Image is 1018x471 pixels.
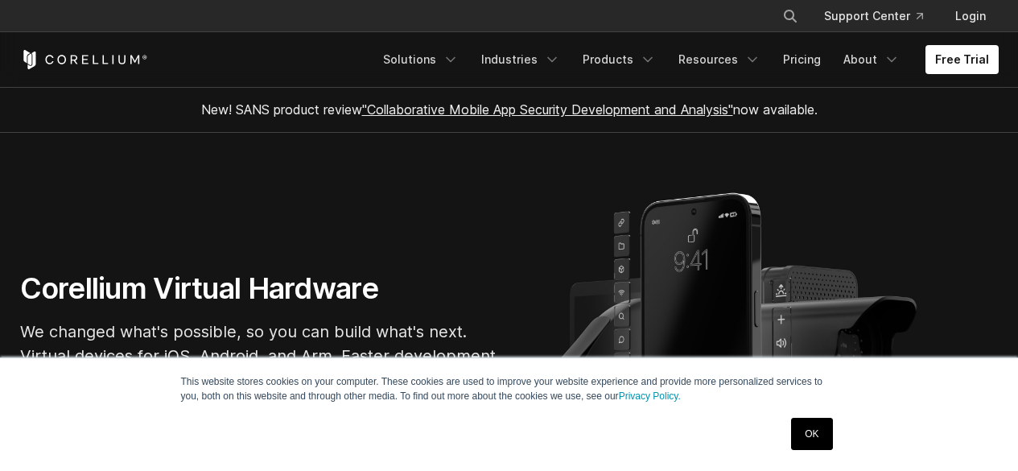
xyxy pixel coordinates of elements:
div: Navigation Menu [373,45,999,74]
a: OK [791,418,832,450]
a: Support Center [811,2,936,31]
a: Pricing [773,45,830,74]
a: Industries [472,45,570,74]
a: Corellium Home [20,50,148,69]
a: Products [573,45,666,74]
a: Login [942,2,999,31]
span: New! SANS product review now available. [201,101,818,118]
a: Solutions [373,45,468,74]
p: We changed what's possible, so you can build what's next. Virtual devices for iOS, Android, and A... [20,320,503,392]
div: Navigation Menu [763,2,999,31]
a: "Collaborative Mobile App Security Development and Analysis" [362,101,733,118]
p: This website stores cookies on your computer. These cookies are used to improve your website expe... [181,374,838,403]
a: Privacy Policy. [619,390,681,402]
a: Free Trial [925,45,999,74]
a: Resources [669,45,770,74]
button: Search [776,2,805,31]
a: About [834,45,909,74]
h1: Corellium Virtual Hardware [20,271,503,307]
